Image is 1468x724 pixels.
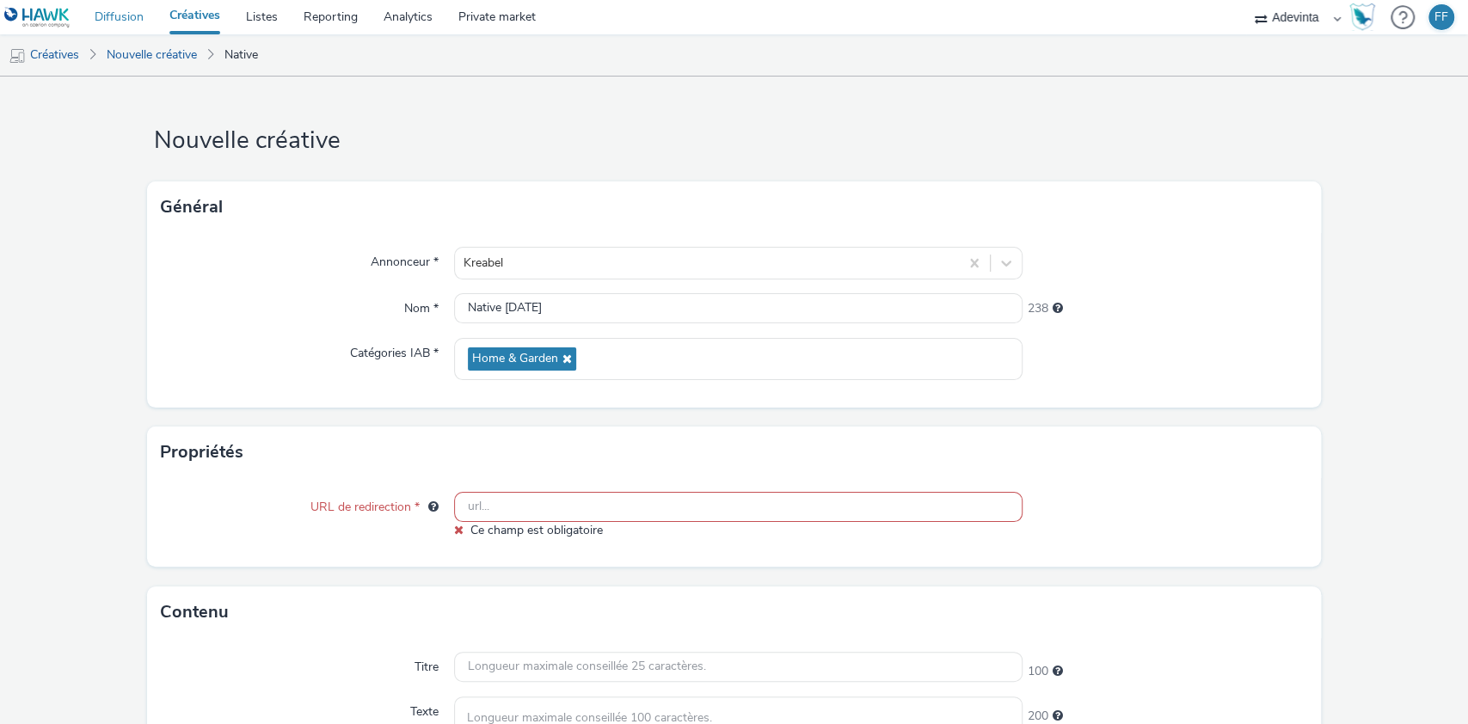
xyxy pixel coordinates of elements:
[408,652,445,676] label: Titre
[472,352,558,366] span: Home & Garden
[454,492,1023,522] input: url...
[343,338,445,362] label: Catégories IAB *
[397,293,445,317] label: Nom *
[1349,3,1382,31] a: Hawk Academy
[304,492,445,516] label: URL de redirection *
[403,696,445,721] label: Texte
[1349,3,1375,31] img: Hawk Academy
[454,652,1023,682] input: Longueur maximale conseillée 25 caractères.
[147,125,1322,157] h1: Nouvelle créative
[470,522,603,538] span: Ce champ est obligatoire
[1434,4,1448,30] div: FF
[1052,300,1062,317] div: 255 caractères maximum
[160,599,229,625] h3: Contenu
[160,439,243,465] h3: Propriétés
[4,7,71,28] img: undefined Logo
[454,293,1023,323] input: Nom
[98,34,206,76] a: Nouvelle créative
[420,499,439,516] div: L'URL de redirection sera utilisée comme URL de validation avec certains SSP et ce sera l'URL de ...
[160,194,223,220] h3: Général
[1052,663,1062,680] div: Longueur maximale conseillée 25 caractères.
[1027,300,1047,317] span: 238
[216,34,267,76] a: Native
[9,47,26,64] img: mobile
[1027,663,1047,680] span: 100
[364,247,445,271] label: Annonceur *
